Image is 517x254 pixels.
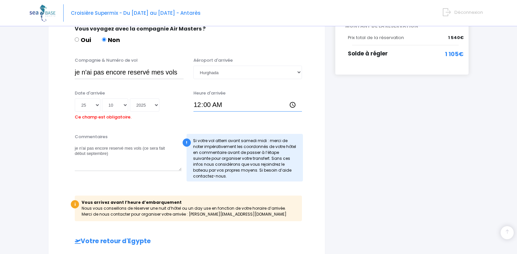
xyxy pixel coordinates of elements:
b: Vous arrivez avant l’heure d’embarquement [82,200,182,205]
label: Compagnie & Numéro de vol [75,57,138,64]
span: Vous voyagez avec la compagnie Air Masters ? [75,25,206,32]
div: i [71,200,79,208]
span: Croisière Supermix - Du [DATE] au [DATE] - Antarès [71,10,201,16]
label: Oui [75,35,91,44]
span: Prix total de la réservation [348,34,404,41]
div: Si votre vol atterri avant samedi midi : merci de noter impérativement les coordonnés de votre hô... [187,134,303,181]
label: Ce champ est obligatoire. [75,112,131,120]
input: Non [102,37,106,42]
label: Non [102,35,120,44]
span: Déconnexion [454,9,483,15]
label: Heure d'arrivée [193,90,226,96]
h2: Votre retour d'Egypte [62,238,312,245]
div: Nous vous conseillons de réserver une nuit d’hôtel ou un day use en fonction de votre horaire d’a... [75,196,302,221]
span: Solde à régler [348,50,388,57]
input: Oui [75,37,79,42]
label: Aéroport d'arrivée [193,57,233,64]
span: 1 540€ [448,34,464,41]
label: Commentaires [75,134,108,140]
label: Date d'arrivée [75,90,105,96]
div: ! [183,138,191,147]
span: 1 105€ [445,50,464,58]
